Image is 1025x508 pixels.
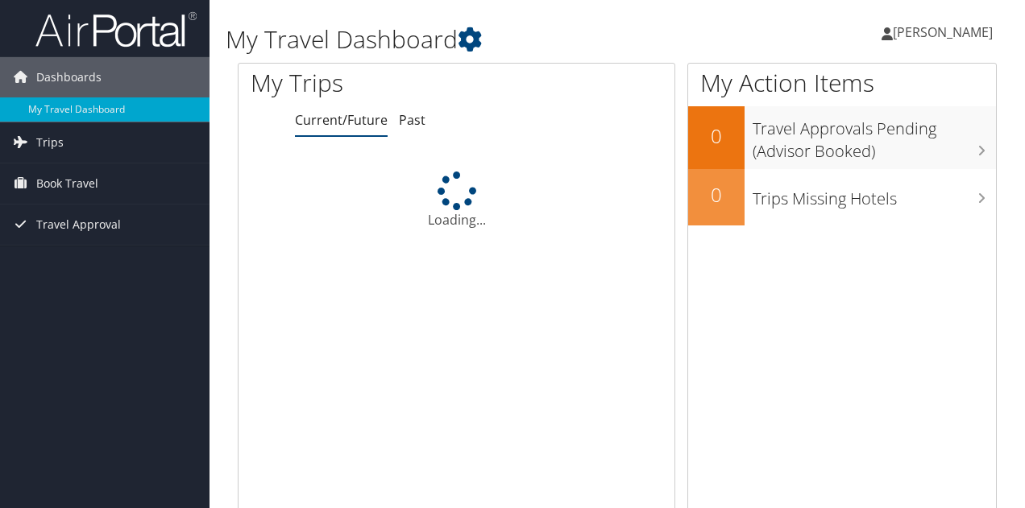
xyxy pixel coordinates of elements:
div: Loading... [239,171,674,229]
span: Book Travel [36,163,98,204]
img: airportal-logo.png [35,10,197,48]
h1: My Trips [251,66,481,100]
span: [PERSON_NAME] [893,23,993,41]
a: [PERSON_NAME] [882,8,1009,56]
h2: 0 [688,181,745,209]
h1: My Action Items [688,66,996,100]
span: Dashboards [36,57,102,97]
h1: My Travel Dashboard [226,23,748,56]
span: Travel Approval [36,204,121,245]
span: Trips [36,122,64,163]
a: 0Trips Missing Hotels [688,169,996,225]
h3: Trips Missing Hotels [753,180,996,210]
a: 0Travel Approvals Pending (Advisor Booked) [688,106,996,168]
a: Current/Future [295,111,388,129]
h3: Travel Approvals Pending (Advisor Booked) [753,109,996,163]
h2: 0 [688,122,745,150]
a: Past [399,111,425,129]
